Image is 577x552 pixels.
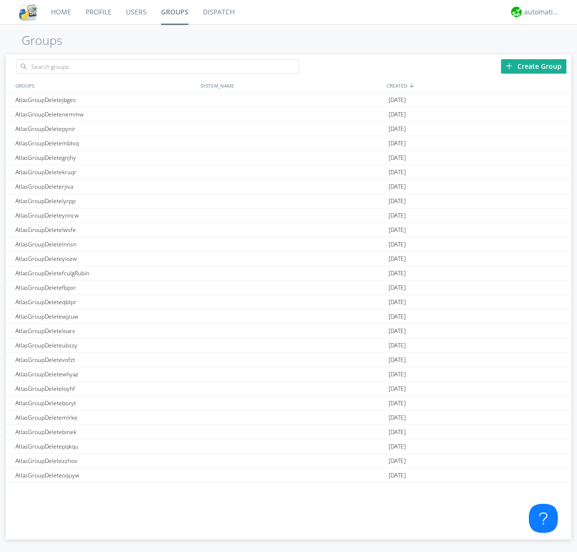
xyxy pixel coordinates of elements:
[389,180,406,194] span: [DATE]
[6,165,571,180] a: AtlasGroupDeletekruqr[DATE]
[6,208,571,223] a: AtlasGroupDeleteynncw[DATE]
[6,396,571,411] a: AtlasGroupDeleteboryt[DATE]
[389,194,406,208] span: [DATE]
[506,63,513,69] img: plus.svg
[6,425,571,439] a: AtlasGroupDeletebinek[DATE]
[6,136,571,151] a: AtlasGroupDeletembtvq[DATE]
[6,252,571,266] a: AtlasGroupDeleteyiozw[DATE]
[13,252,198,266] div: AtlasGroupDeleteyiozw
[389,295,406,309] span: [DATE]
[6,454,571,468] a: AtlasGroupDeletezzhov[DATE]
[6,266,571,281] a: AtlasGroupDeletefculgRubin[DATE]
[389,223,406,237] span: [DATE]
[6,309,571,324] a: AtlasGroupDeletewjzuw[DATE]
[6,439,571,454] a: AtlasGroupDeletepqkqu[DATE]
[6,382,571,396] a: AtlasGroupDeleteloyhf[DATE]
[13,107,198,121] div: AtlasGroupDeletenemmw
[13,295,198,309] div: AtlasGroupDeleteqbtpr
[389,483,406,497] span: [DATE]
[389,468,406,483] span: [DATE]
[389,266,406,281] span: [DATE]
[389,165,406,180] span: [DATE]
[13,194,198,208] div: AtlasGroupDeletelyrpp
[501,59,566,74] div: Create Group
[6,151,571,165] a: AtlasGroupDeletegnjhy[DATE]
[389,324,406,338] span: [DATE]
[16,59,299,74] input: Search groups
[13,425,198,439] div: AtlasGroupDeletebinek
[6,180,571,194] a: AtlasGroupDeleterjiva[DATE]
[13,180,198,193] div: AtlasGroupDeleterjiva
[13,266,198,280] div: AtlasGroupDeletefculgRubin
[198,78,384,92] div: SYSTEM_NAME
[13,338,198,352] div: AtlasGroupDeleteubssy
[13,151,198,165] div: AtlasGroupDeletegnjhy
[13,439,198,453] div: AtlasGroupDeletepqkqu
[389,454,406,468] span: [DATE]
[511,7,522,17] img: d2d01cd9b4174d08988066c6d424eccd
[13,324,198,338] div: AtlasGroupDeleteloarx
[389,252,406,266] span: [DATE]
[6,353,571,367] a: AtlasGroupDeletevofzt[DATE]
[19,3,37,21] img: cddb5a64eb264b2086981ab96f4c1ba7
[13,396,198,410] div: AtlasGroupDeleteboryt
[13,136,198,150] div: AtlasGroupDeletembtvq
[389,396,406,411] span: [DATE]
[13,208,198,222] div: AtlasGroupDeleteynncw
[13,237,198,251] div: AtlasGroupDeletelnnsn
[13,122,198,136] div: AtlasGroupDeletepynir
[6,411,571,425] a: AtlasGroupDeletemlrke[DATE]
[389,338,406,353] span: [DATE]
[6,295,571,309] a: AtlasGroupDeleteqbtpr[DATE]
[389,425,406,439] span: [DATE]
[389,411,406,425] span: [DATE]
[13,281,198,295] div: AtlasGroupDeletefbpxr
[13,411,198,424] div: AtlasGroupDeletemlrke
[6,194,571,208] a: AtlasGroupDeletelyrpp[DATE]
[389,353,406,367] span: [DATE]
[389,367,406,382] span: [DATE]
[6,107,571,122] a: AtlasGroupDeletenemmw[DATE]
[13,93,198,107] div: AtlasGroupDeletejbges
[389,208,406,223] span: [DATE]
[13,382,198,396] div: AtlasGroupDeleteloyhf
[13,353,198,367] div: AtlasGroupDeletevofzt
[389,382,406,396] span: [DATE]
[6,281,571,295] a: AtlasGroupDeletefbpxr[DATE]
[529,504,558,533] iframe: Toggle Customer Support
[13,309,198,323] div: AtlasGroupDeletewjzuw
[13,454,198,468] div: AtlasGroupDeletezzhov
[389,93,406,107] span: [DATE]
[6,483,571,497] a: AtlasGroupDeleteloddi[DATE]
[13,483,198,497] div: AtlasGroupDeleteloddi
[6,324,571,338] a: AtlasGroupDeleteloarx[DATE]
[389,309,406,324] span: [DATE]
[389,439,406,454] span: [DATE]
[13,468,198,482] div: AtlasGroupDeleteoquyw
[13,367,198,381] div: AtlasGroupDeletewhyaz
[384,78,571,92] div: CREATED
[524,7,560,17] div: automation+atlas
[6,223,571,237] a: AtlasGroupDeletelwsfe[DATE]
[6,367,571,382] a: AtlasGroupDeletewhyaz[DATE]
[389,151,406,165] span: [DATE]
[389,122,406,136] span: [DATE]
[6,122,571,136] a: AtlasGroupDeletepynir[DATE]
[6,338,571,353] a: AtlasGroupDeleteubssy[DATE]
[389,281,406,295] span: [DATE]
[13,78,196,92] div: GROUPS
[6,93,571,107] a: AtlasGroupDeletejbges[DATE]
[13,223,198,237] div: AtlasGroupDeletelwsfe
[389,237,406,252] span: [DATE]
[6,468,571,483] a: AtlasGroupDeleteoquyw[DATE]
[389,136,406,151] span: [DATE]
[6,237,571,252] a: AtlasGroupDeletelnnsn[DATE]
[13,165,198,179] div: AtlasGroupDeletekruqr
[389,107,406,122] span: [DATE]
